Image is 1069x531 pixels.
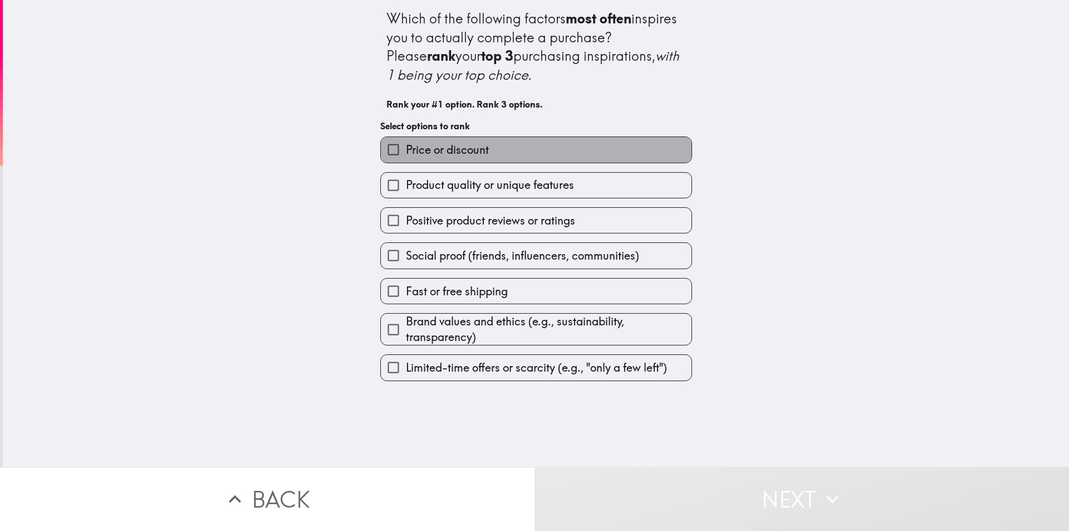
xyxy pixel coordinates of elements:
button: Limited-time offers or scarcity (e.g., "only a few left") [381,355,692,380]
span: Limited-time offers or scarcity (e.g., "only a few left") [406,360,667,376]
button: Positive product reviews or ratings [381,208,692,233]
button: Brand values and ethics (e.g., sustainability, transparency) [381,314,692,345]
button: Price or discount [381,137,692,162]
b: most often [566,10,631,27]
span: Price or discount [406,142,489,158]
span: Social proof (friends, influencers, communities) [406,248,639,264]
b: top 3 [481,47,513,64]
span: Brand values and ethics (e.g., sustainability, transparency) [406,314,692,345]
span: Fast or free shipping [406,284,508,299]
button: Social proof (friends, influencers, communities) [381,243,692,268]
b: rank [427,47,455,64]
button: Product quality or unique features [381,173,692,198]
i: with 1 being your top choice. [386,47,683,83]
button: Next [534,467,1069,531]
button: Fast or free shipping [381,279,692,304]
span: Product quality or unique features [406,177,574,193]
h6: Rank your #1 option. Rank 3 options. [386,98,686,110]
div: Which of the following factors inspires you to actually complete a purchase? Please your purchasi... [386,9,686,84]
span: Positive product reviews or ratings [406,213,575,228]
h6: Select options to rank [380,120,692,132]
